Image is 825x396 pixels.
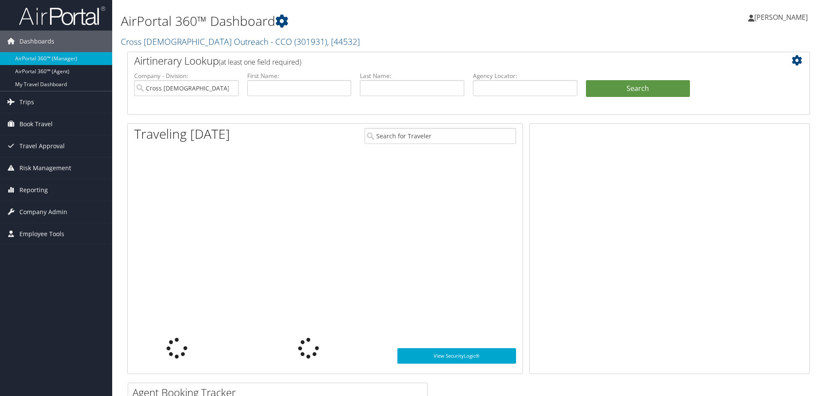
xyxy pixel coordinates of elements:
label: First Name: [247,72,352,80]
span: Risk Management [19,157,71,179]
span: Company Admin [19,201,67,223]
a: [PERSON_NAME] [748,4,816,30]
h2: Airtinerary Lookup [134,53,746,68]
span: Employee Tools [19,223,64,245]
input: Search for Traveler [365,128,516,144]
a: View SecurityLogic® [397,348,516,364]
img: airportal-logo.png [19,6,105,26]
span: (at least one field required) [219,57,301,67]
span: Reporting [19,179,48,201]
span: [PERSON_NAME] [754,12,808,22]
h1: AirPortal 360™ Dashboard [121,12,585,30]
span: ( 301931 ) [294,36,327,47]
a: Cross [DEMOGRAPHIC_DATA] Outreach - CCO [121,36,360,47]
label: Agency Locator: [473,72,577,80]
span: , [ 44532 ] [327,36,360,47]
button: Search [586,80,690,97]
span: Travel Approval [19,135,65,157]
span: Dashboards [19,31,54,52]
label: Last Name: [360,72,464,80]
h1: Traveling [DATE] [134,125,230,143]
span: Trips [19,91,34,113]
span: Book Travel [19,113,53,135]
label: Company - Division: [134,72,239,80]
